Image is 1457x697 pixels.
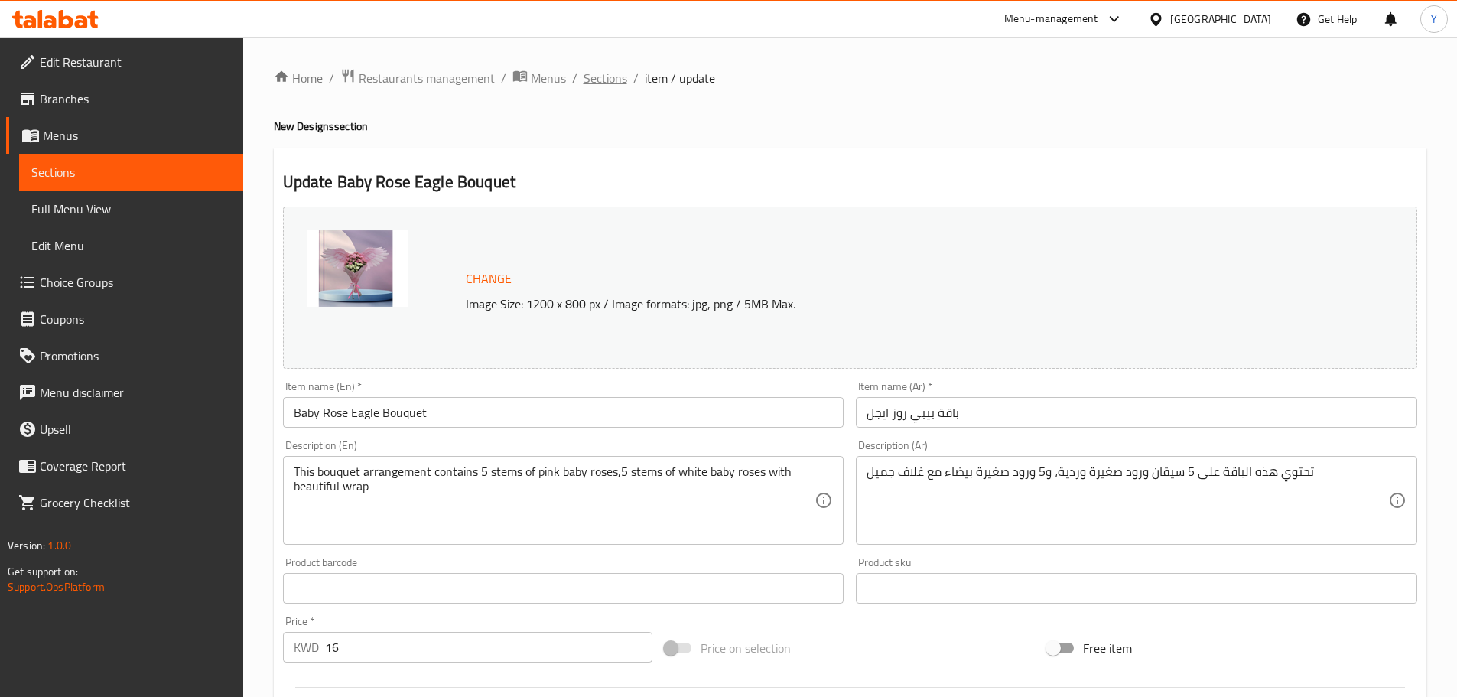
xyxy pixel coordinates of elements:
[645,69,715,87] span: item / update
[1083,639,1132,657] span: Free item
[6,44,243,80] a: Edit Restaurant
[8,577,105,597] a: Support.OpsPlatform
[274,68,1426,88] nav: breadcrumb
[466,268,512,290] span: Change
[584,69,627,87] a: Sections
[19,227,243,264] a: Edit Menu
[283,171,1417,194] h2: Update Baby Rose Eagle Bouquet
[572,69,577,87] li: /
[867,464,1388,537] textarea: تحتوي هذه الباقة على 5 سيقان ورود صغيرة وردية، و5 ورود صغيرة بيضاء مع غلاف جميل
[6,80,243,117] a: Branches
[294,638,319,656] p: KWD
[325,632,653,663] input: Please enter price
[701,639,791,657] span: Price on selection
[294,464,815,537] textarea: This bouquet arrangement contains 5 stems of pink baby roses,5 stems of white baby roses with bea...
[531,69,566,87] span: Menus
[31,163,231,181] span: Sections
[512,68,566,88] a: Menus
[19,154,243,191] a: Sections
[460,263,518,295] button: Change
[6,301,243,337] a: Coupons
[856,397,1417,428] input: Enter name Ar
[6,448,243,484] a: Coverage Report
[6,264,243,301] a: Choice Groups
[43,126,231,145] span: Menus
[40,310,231,328] span: Coupons
[6,337,243,374] a: Promotions
[1431,11,1437,28] span: Y
[460,295,1275,313] p: Image Size: 1200 x 800 px / Image formats: jpg, png / 5MB Max.
[8,562,78,581] span: Get support on:
[40,273,231,292] span: Choice Groups
[40,347,231,365] span: Promotions
[359,69,495,87] span: Restaurants management
[31,200,231,218] span: Full Menu View
[6,374,243,411] a: Menu disclaimer
[47,536,71,555] span: 1.0.0
[340,68,495,88] a: Restaurants management
[329,69,334,87] li: /
[1004,10,1098,28] div: Menu-management
[274,69,323,87] a: Home
[40,420,231,438] span: Upsell
[8,536,45,555] span: Version:
[40,53,231,71] span: Edit Restaurant
[283,397,844,428] input: Enter name En
[501,69,506,87] li: /
[856,573,1417,604] input: Please enter product sku
[6,411,243,448] a: Upsell
[283,573,844,604] input: Please enter product barcode
[19,191,243,227] a: Full Menu View
[40,493,231,512] span: Grocery Checklist
[31,236,231,255] span: Edit Menu
[40,457,231,475] span: Coverage Report
[6,484,243,521] a: Grocery Checklist
[1170,11,1271,28] div: [GEOGRAPHIC_DATA]
[274,119,1426,134] h4: New Designs section
[307,230,408,307] img: mmw_638903434728036802
[40,90,231,108] span: Branches
[633,69,639,87] li: /
[6,117,243,154] a: Menus
[40,383,231,402] span: Menu disclaimer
